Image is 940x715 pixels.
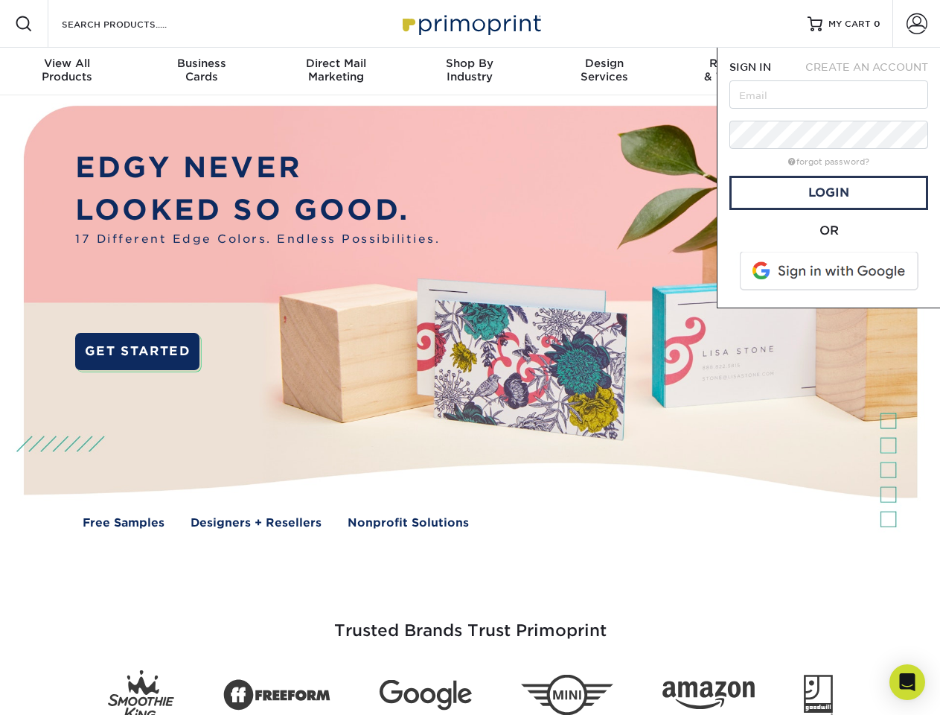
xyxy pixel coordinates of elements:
div: Open Intercom Messenger [889,664,925,700]
a: GET STARTED [75,333,199,370]
div: Marketing [269,57,403,83]
img: Primoprint [396,7,545,39]
h3: Trusted Brands Trust Primoprint [35,585,906,658]
img: Goodwill [804,675,833,715]
a: Direct MailMarketing [269,48,403,95]
a: DesignServices [537,48,671,95]
span: Design [537,57,671,70]
input: SEARCH PRODUCTS..... [60,15,205,33]
span: MY CART [828,18,871,31]
a: Resources& Templates [671,48,805,95]
div: Cards [134,57,268,83]
iframe: Google Customer Reviews [4,670,127,710]
a: Designers + Resellers [191,515,322,532]
a: Login [729,176,928,210]
div: Industry [403,57,537,83]
span: SIGN IN [729,61,771,73]
div: & Templates [671,57,805,83]
a: Free Samples [83,515,164,532]
div: Services [537,57,671,83]
a: Shop ByIndustry [403,48,537,95]
span: Business [134,57,268,70]
p: EDGY NEVER [75,147,440,189]
span: Direct Mail [269,57,403,70]
span: CREATE AN ACCOUNT [805,61,928,73]
a: BusinessCards [134,48,268,95]
span: Shop By [403,57,537,70]
img: Google [380,680,472,711]
p: LOOKED SO GOOD. [75,189,440,232]
span: 0 [874,19,880,29]
span: 17 Different Edge Colors. Endless Possibilities. [75,231,440,248]
div: OR [729,222,928,240]
a: Nonprofit Solutions [348,515,469,532]
input: Email [729,80,928,109]
a: forgot password? [788,157,869,167]
img: Amazon [662,681,755,710]
span: Resources [671,57,805,70]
